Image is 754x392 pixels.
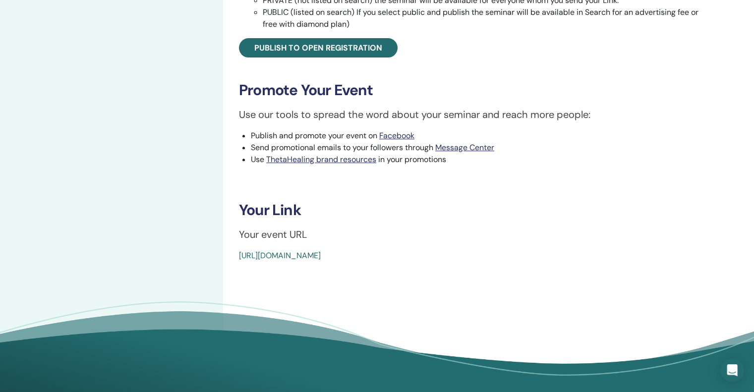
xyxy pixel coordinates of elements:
[266,154,376,165] a: ThetaHealing brand resources
[379,130,414,141] a: Facebook
[251,130,710,142] li: Publish and promote your event on
[239,38,398,57] a: Publish to open registration
[239,250,321,261] a: [URL][DOMAIN_NAME]
[251,142,710,154] li: Send promotional emails to your followers through
[239,227,710,242] p: Your event URL
[251,154,710,166] li: Use in your promotions
[720,358,744,382] div: Open Intercom Messenger
[435,142,494,153] a: Message Center
[239,107,710,122] p: Use our tools to spread the word about your seminar and reach more people:
[254,43,382,53] span: Publish to open registration
[239,81,710,99] h3: Promote Your Event
[239,201,710,219] h3: Your Link
[263,6,710,30] li: PUBLIC (listed on search) If you select public and publish the seminar will be available in Searc...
